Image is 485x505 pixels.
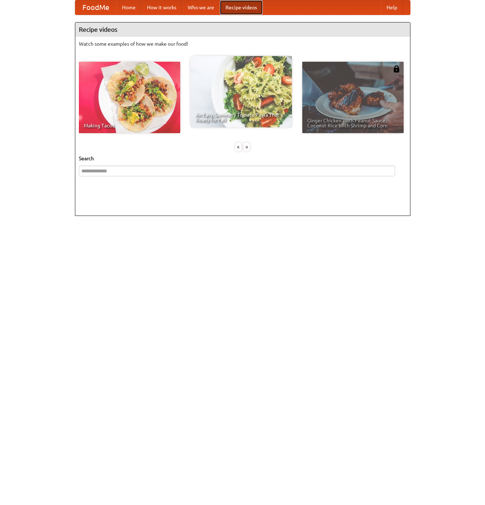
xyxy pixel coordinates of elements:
a: Who we are [182,0,220,15]
a: Help [381,0,403,15]
a: Home [116,0,141,15]
a: FoodMe [75,0,116,15]
a: How it works [141,0,182,15]
a: Making Tacos [79,62,180,133]
div: « [235,142,242,151]
h5: Search [79,155,406,162]
span: An Easy, Summery Tomato Pasta That's Ready for Fall [196,112,287,122]
h4: Recipe videos [75,22,410,37]
a: Recipe videos [220,0,263,15]
div: » [243,142,250,151]
span: Making Tacos [84,123,175,128]
p: Watch some examples of how we make our food! [79,40,406,47]
img: 483408.png [393,65,400,72]
a: An Easy, Summery Tomato Pasta That's Ready for Fall [191,56,292,127]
